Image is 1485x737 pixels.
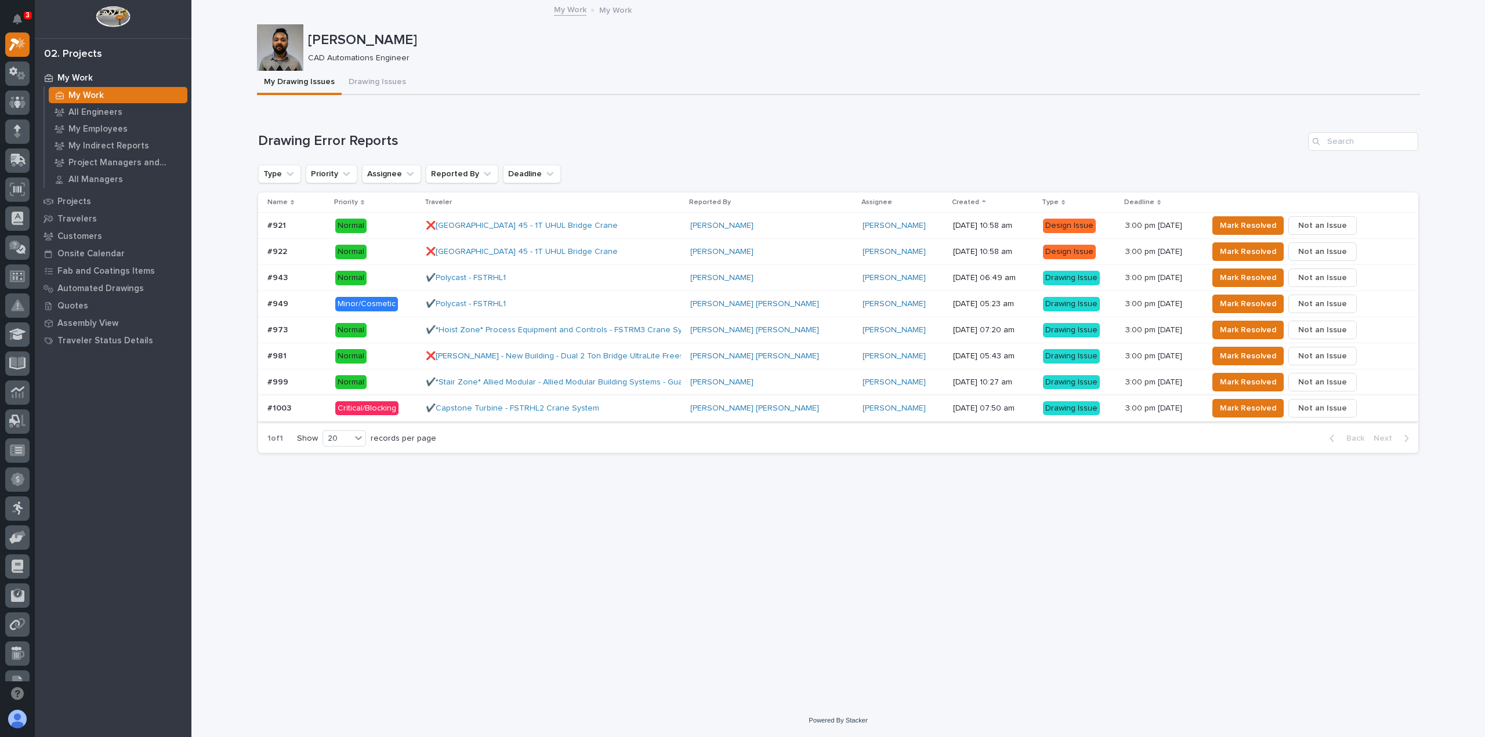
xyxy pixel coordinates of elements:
[5,707,30,731] button: users-avatar
[45,171,191,187] a: All Managers
[1220,375,1276,389] span: Mark Resolved
[1212,242,1284,261] button: Mark Resolved
[335,245,367,259] div: Normal
[689,196,731,209] p: Reported By
[426,325,700,335] a: ✔️*Hoist Zone* Process Equipment and Controls - FSTRM3 Crane System
[1369,433,1418,444] button: Next
[323,433,351,445] div: 20
[1298,297,1347,311] span: Not an Issue
[57,249,125,259] p: Onsite Calendar
[267,323,290,335] p: #973
[68,158,183,168] p: Project Managers and Engineers
[68,124,128,135] p: My Employees
[1043,245,1096,259] div: Design Issue
[12,11,35,34] img: Stacker
[57,284,144,294] p: Automated Drawings
[335,349,367,364] div: Normal
[1220,271,1276,285] span: Mark Resolved
[45,121,191,137] a: My Employees
[861,196,892,209] p: Assignee
[1220,219,1276,233] span: Mark Resolved
[5,7,30,31] button: Notifications
[1339,433,1364,444] span: Back
[258,213,1418,239] tr: #921#921 Normal❌[GEOGRAPHIC_DATA] 45 - 1T UHUL Bridge Crane [PERSON_NAME] [PERSON_NAME] [DATE] 10...
[297,434,318,444] p: Show
[1125,323,1185,335] p: 3:00 pm [DATE]
[1212,347,1284,365] button: Mark Resolved
[68,175,123,185] p: All Managers
[1308,132,1418,151] input: Search
[1220,349,1276,363] span: Mark Resolved
[258,343,1418,369] tr: #981#981 Normal❌[PERSON_NAME] - New Building - Dual 2 Ton Bridge UltraLite Freestanding [PERSON_N...
[335,271,367,285] div: Normal
[1125,271,1185,283] p: 3:00 pm [DATE]
[258,424,292,453] p: 1 of 1
[35,332,191,349] a: Traveler Status Details
[35,69,191,86] a: My Work
[15,14,30,32] div: Notifications3
[426,273,506,283] a: ✔️Polycast - FSTRHL1
[5,681,30,706] button: Open support chat
[12,46,211,64] p: Welcome 👋
[35,227,191,245] a: Customers
[371,434,436,444] p: records per page
[57,336,153,346] p: Traveler Status Details
[809,717,867,724] a: Powered By Stacker
[690,273,754,283] a: [PERSON_NAME]
[690,377,754,387] a: [PERSON_NAME]
[335,323,367,337] div: Normal
[1124,196,1154,209] p: Deadline
[57,73,93,83] p: My Work
[1298,323,1347,337] span: Not an Issue
[1298,375,1347,389] span: Not an Issue
[1125,349,1185,361] p: 3:00 pm [DATE]
[45,154,191,170] a: Project Managers and Engineers
[1298,401,1347,415] span: Not an Issue
[1125,245,1185,257] p: 3:00 pm [DATE]
[44,48,102,61] div: 02. Projects
[1288,242,1357,261] button: Not an Issue
[258,291,1418,317] tr: #949#949 Minor/Cosmetic✔️Polycast - FSTRHL1 [PERSON_NAME] [PERSON_NAME] [PERSON_NAME] [DATE] 05:2...
[1125,375,1185,387] p: 3:00 pm [DATE]
[1212,321,1284,339] button: Mark Resolved
[57,231,102,242] p: Customers
[267,401,294,413] p: #1003
[267,245,289,257] p: #922
[863,351,926,361] a: [PERSON_NAME]
[1043,401,1100,416] div: Drawing Issue
[690,351,819,361] a: [PERSON_NAME] [PERSON_NAME]
[258,165,301,183] button: Type
[425,196,452,209] p: Traveler
[863,247,926,257] a: [PERSON_NAME]
[1220,245,1276,259] span: Mark Resolved
[267,375,291,387] p: #999
[35,262,191,279] a: Fab and Coatings Items
[12,187,21,197] div: 📖
[953,351,1034,361] p: [DATE] 05:43 am
[334,196,358,209] p: Priority
[1125,219,1185,231] p: 3:00 pm [DATE]
[426,299,506,309] a: ✔️Polycast - FSTRHL1
[267,219,288,231] p: #921
[1043,349,1100,364] div: Drawing Issue
[30,93,191,105] input: Clear
[35,193,191,210] a: Projects
[115,215,140,223] span: Pylon
[267,196,288,209] p: Name
[953,377,1034,387] p: [DATE] 10:27 am
[953,299,1034,309] p: [DATE] 05:23 am
[1374,433,1399,444] span: Next
[1298,245,1347,259] span: Not an Issue
[1043,323,1100,337] div: Drawing Issue
[308,53,1411,63] p: CAD Automations Engineer
[863,221,926,231] a: [PERSON_NAME]
[953,247,1034,257] p: [DATE] 10:58 am
[342,71,413,95] button: Drawing Issues
[1220,401,1276,415] span: Mark Resolved
[12,64,211,83] p: How can we help?
[45,137,191,154] a: My Indirect Reports
[258,265,1418,291] tr: #943#943 Normal✔️Polycast - FSTRHL1 [PERSON_NAME] [PERSON_NAME] [DATE] 06:49 amDrawing Issue3:00 ...
[308,32,1415,49] p: [PERSON_NAME]
[257,71,342,95] button: My Drawing Issues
